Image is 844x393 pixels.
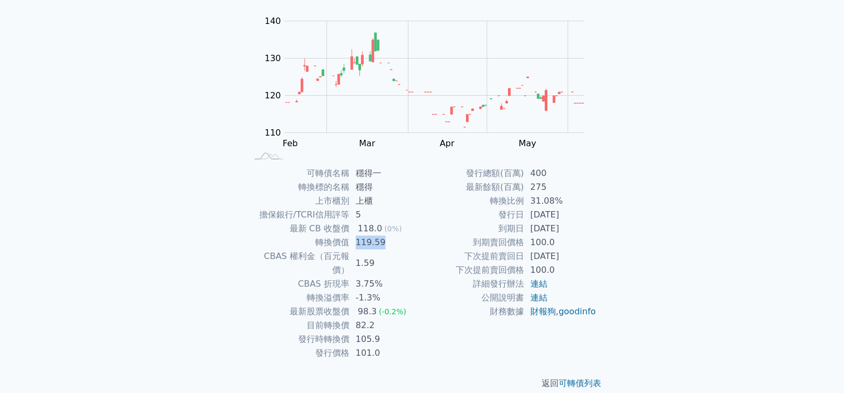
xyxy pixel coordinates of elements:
td: 5 [349,208,422,222]
a: 連結 [530,279,547,289]
td: [DATE] [524,249,597,263]
td: 100.0 [524,263,597,277]
tspan: 120 [265,90,281,101]
td: [DATE] [524,222,597,236]
td: 擔保銀行/TCRI信用評等 [248,208,349,222]
td: 105.9 [349,332,422,346]
tspan: Apr [440,138,455,148]
td: 發行時轉換價 [248,332,349,346]
td: 發行總額(百萬) [422,166,524,180]
tspan: 110 [265,128,281,138]
td: 100.0 [524,236,597,249]
td: 轉換標的名稱 [248,180,349,194]
td: 到期日 [422,222,524,236]
td: 最新股票收盤價 [248,305,349,319]
td: 31.08% [524,194,597,208]
td: CBAS 折現率 [248,277,349,291]
a: goodinfo [559,306,596,316]
span: (0%) [384,224,402,233]
td: 275 [524,180,597,194]
td: 119.59 [349,236,422,249]
a: 連結 [530,292,547,303]
td: 上市櫃別 [248,194,349,208]
p: 返回 [235,377,610,390]
td: -1.3% [349,291,422,305]
tspan: 130 [265,53,281,63]
td: 可轉債名稱 [248,166,349,180]
td: 穩得一 [349,166,422,180]
div: 118.0 [356,222,384,236]
a: 財報狗 [530,306,556,316]
td: 轉換價值 [248,236,349,249]
iframe: Chat Widget [791,342,844,393]
td: 1.59 [349,249,422,277]
td: 下次提前賣回價格 [422,263,524,277]
a: 可轉債列表 [559,378,601,388]
td: 財務數據 [422,305,524,319]
td: 發行價格 [248,346,349,360]
td: 公開說明書 [422,291,524,305]
g: Chart [259,16,600,148]
div: 聊天小工具 [791,342,844,393]
td: 上櫃 [349,194,422,208]
td: 最新 CB 收盤價 [248,222,349,236]
td: 101.0 [349,346,422,360]
tspan: May [519,138,536,148]
td: 3.75% [349,277,422,291]
td: 詳細發行辦法 [422,277,524,291]
td: CBAS 權利金（百元報價） [248,249,349,277]
tspan: 140 [265,16,281,26]
tspan: Feb [283,138,298,148]
div: 98.3 [356,305,379,319]
td: 目前轉換價 [248,319,349,332]
td: , [524,305,597,319]
td: 到期賣回價格 [422,236,524,249]
td: 發行日 [422,208,524,222]
td: 最新餘額(百萬) [422,180,524,194]
tspan: Mar [359,138,375,148]
span: (-0.2%) [379,307,406,316]
td: 400 [524,166,597,180]
td: 穩得 [349,180,422,194]
td: 下次提前賣回日 [422,249,524,263]
td: 轉換溢價率 [248,291,349,305]
td: 82.2 [349,319,422,332]
td: 轉換比例 [422,194,524,208]
td: [DATE] [524,208,597,222]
